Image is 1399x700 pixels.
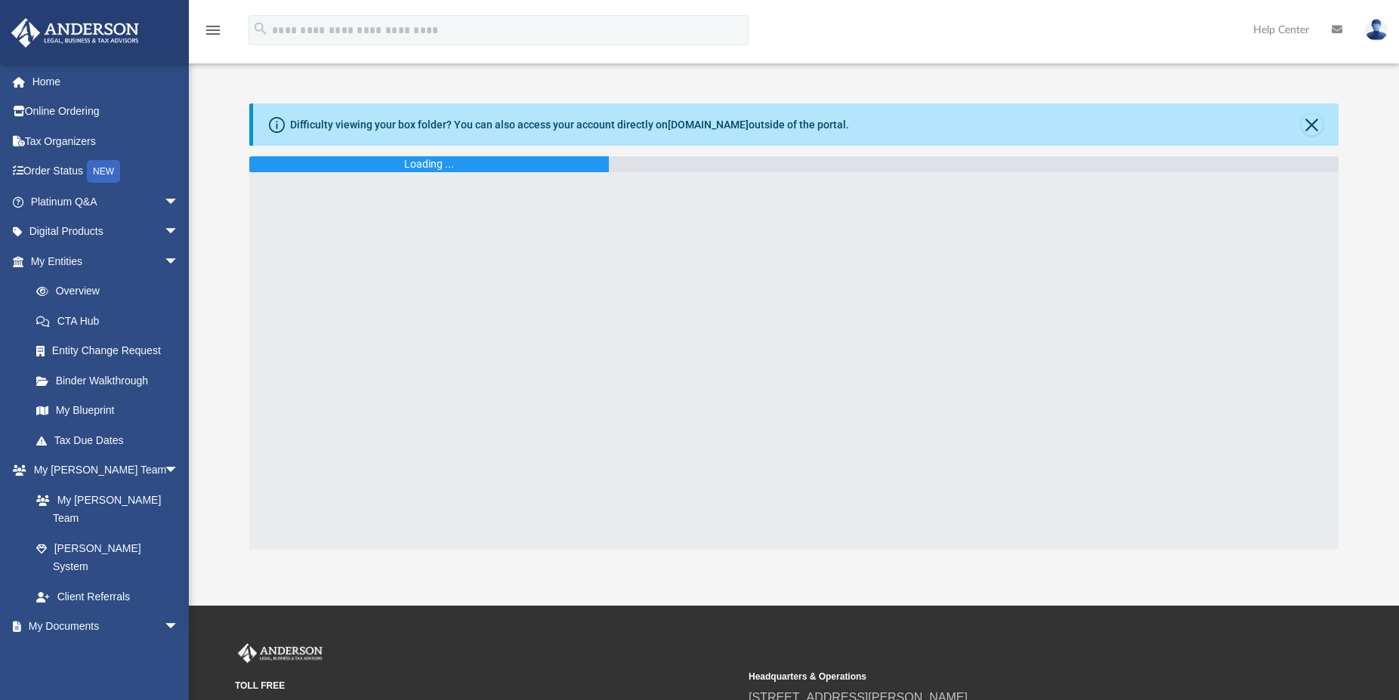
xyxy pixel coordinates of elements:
i: search [252,20,269,37]
a: My Blueprint [21,396,194,426]
a: My Entitiesarrow_drop_down [11,246,202,276]
span: arrow_drop_down [164,217,194,248]
a: Digital Productsarrow_drop_down [11,217,202,247]
span: arrow_drop_down [164,612,194,643]
a: Tax Due Dates [21,425,202,455]
div: NEW [87,160,120,183]
a: Online Ordering [11,97,202,127]
a: menu [204,29,222,39]
a: Binder Walkthrough [21,365,202,396]
a: Order StatusNEW [11,156,202,187]
a: [DOMAIN_NAME] [668,119,749,131]
i: menu [204,21,222,39]
span: arrow_drop_down [164,246,194,277]
div: Loading ... [404,156,454,172]
a: [PERSON_NAME] System [21,533,194,581]
a: My Documentsarrow_drop_down [11,612,194,642]
a: My [PERSON_NAME] Teamarrow_drop_down [11,455,194,486]
span: arrow_drop_down [164,455,194,486]
a: Client Referrals [21,581,194,612]
a: Box [21,641,187,671]
a: Overview [21,276,202,307]
img: User Pic [1365,19,1388,41]
a: My [PERSON_NAME] Team [21,485,187,533]
a: CTA Hub [21,306,202,336]
button: Close [1302,114,1323,135]
small: Headquarters & Operations [749,670,1252,683]
span: arrow_drop_down [164,187,194,217]
a: Entity Change Request [21,336,202,366]
small: TOLL FREE [235,679,738,692]
img: Anderson Advisors Platinum Portal [7,18,144,48]
div: Difficulty viewing your box folder? You can also access your account directly on outside of the p... [290,117,849,133]
a: Tax Organizers [11,126,202,156]
img: Anderson Advisors Platinum Portal [235,643,326,663]
a: Platinum Q&Aarrow_drop_down [11,187,202,217]
a: Home [11,66,202,97]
